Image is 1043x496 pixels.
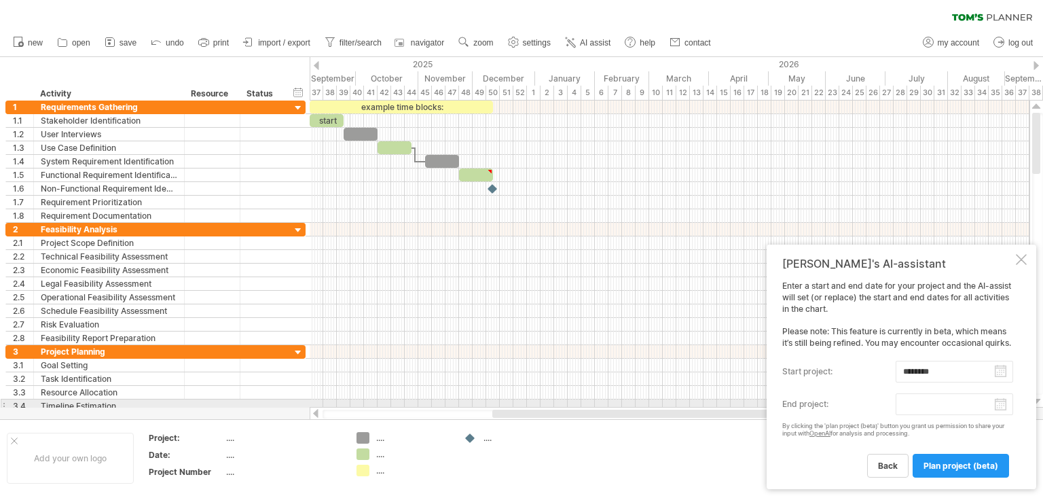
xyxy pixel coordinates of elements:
[41,141,177,154] div: Use Case Definition
[41,155,177,168] div: System Requirement Identification
[226,449,340,461] div: ....
[13,209,33,222] div: 1.8
[975,86,989,100] div: 34
[411,38,444,48] span: navigator
[364,86,378,100] div: 41
[568,86,581,100] div: 4
[527,86,541,100] div: 1
[13,372,33,385] div: 3.2
[885,71,948,86] div: July 2026
[41,236,177,249] div: Project Scope Definition
[649,86,663,100] div: 10
[758,86,771,100] div: 18
[934,86,948,100] div: 31
[166,38,184,48] span: undo
[41,318,177,331] div: Risk Evaluation
[535,71,595,86] div: January 2026
[41,250,177,263] div: Technical Feasibility Assessment
[246,87,276,101] div: Status
[337,86,350,100] div: 39
[120,38,136,48] span: save
[101,34,141,52] a: save
[473,38,493,48] span: zoom
[1029,86,1043,100] div: 38
[676,86,690,100] div: 12
[41,277,177,290] div: Legal Feasibility Assessment
[41,400,177,412] div: Timeline Estimation
[1002,86,1016,100] div: 36
[226,432,340,444] div: ....
[608,86,622,100] div: 7
[13,169,33,181] div: 1.5
[923,461,998,471] span: plan project (beta)
[782,257,1013,270] div: [PERSON_NAME]'s AI-assistant
[513,86,527,100] div: 52
[473,71,535,86] div: December 2025
[989,86,1002,100] div: 35
[41,359,177,372] div: Goal Setting
[717,86,731,100] div: 15
[782,393,896,415] label: end project:
[684,38,711,48] span: contact
[376,432,450,444] div: ....
[13,236,33,249] div: 2.1
[595,86,608,100] div: 6
[13,400,33,412] div: 3.4
[41,291,177,304] div: Operational Feasibility Assessment
[907,86,921,100] div: 29
[391,86,405,100] div: 43
[744,86,758,100] div: 17
[72,38,90,48] span: open
[13,332,33,344] div: 2.8
[41,345,177,358] div: Project Planning
[649,71,709,86] div: March 2026
[418,71,473,86] div: November 2025
[41,304,177,317] div: Schedule Feasibility Assessment
[149,466,223,478] div: Project Number
[622,86,636,100] div: 8
[771,86,785,100] div: 19
[226,466,340,478] div: ....
[13,223,33,236] div: 2
[554,86,568,100] div: 3
[962,86,975,100] div: 33
[640,38,655,48] span: help
[769,71,826,86] div: May 2026
[666,34,715,52] a: contact
[839,86,853,100] div: 24
[54,34,94,52] a: open
[149,449,223,461] div: Date:
[41,114,177,127] div: Stakeholder Identification
[432,86,445,100] div: 46
[13,155,33,168] div: 1.4
[990,34,1037,52] a: log out
[310,86,323,100] div: 37
[405,86,418,100] div: 44
[13,318,33,331] div: 2.7
[782,281,1013,477] div: Enter a start and end date for your project and the AI-assist will set (or replace) the start and...
[853,86,866,100] div: 25
[310,101,493,113] div: example time blocks:
[709,71,769,86] div: April 2026
[866,86,880,100] div: 26
[310,114,344,127] div: start
[621,34,659,52] a: help
[663,86,676,100] div: 11
[473,86,486,100] div: 49
[41,223,177,236] div: Feasibility Analysis
[213,38,229,48] span: print
[13,386,33,399] div: 3.3
[323,86,337,100] div: 38
[13,345,33,358] div: 3
[41,196,177,209] div: Requirement Prioritization
[13,114,33,127] div: 1.1
[378,86,391,100] div: 42
[13,359,33,372] div: 3.1
[376,465,450,476] div: ....
[7,433,134,484] div: Add your own logo
[595,71,649,86] div: February 2026
[195,34,233,52] a: print
[376,448,450,460] div: ....
[826,86,839,100] div: 23
[782,423,1013,438] div: By clicking the 'plan project (beta)' button you grant us permission to share your input with for...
